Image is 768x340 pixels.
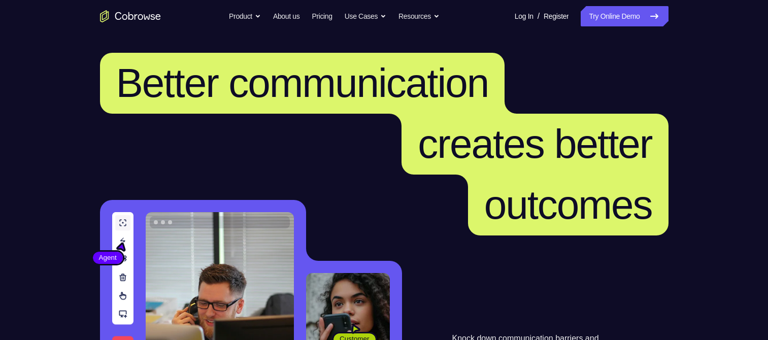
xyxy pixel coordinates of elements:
[93,253,123,263] span: Agent
[345,6,386,26] button: Use Cases
[398,6,440,26] button: Resources
[312,6,332,26] a: Pricing
[544,6,569,26] a: Register
[515,6,533,26] a: Log In
[418,121,652,166] span: creates better
[229,6,261,26] button: Product
[581,6,668,26] a: Try Online Demo
[484,182,652,227] span: outcomes
[100,10,161,22] a: Go to the home page
[273,6,299,26] a: About us
[116,60,489,106] span: Better communication
[538,10,540,22] span: /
